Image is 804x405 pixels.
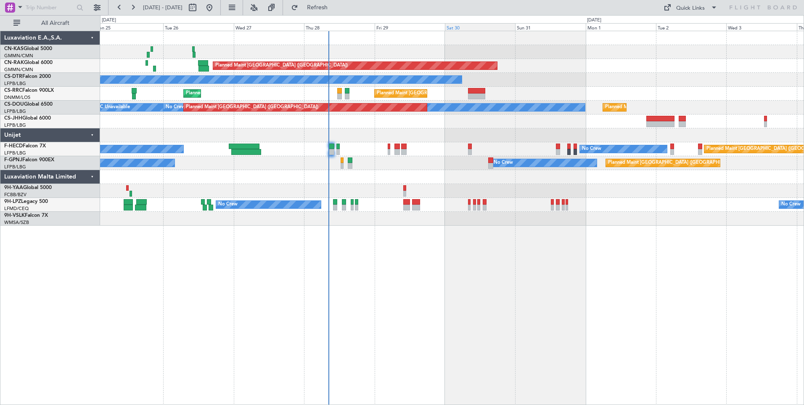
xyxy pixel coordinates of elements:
[445,23,515,31] div: Sat 30
[4,94,30,101] a: DNMM/LOS
[582,143,601,155] div: No Crew
[4,46,52,51] a: CN-KASGlobal 5000
[494,157,513,169] div: No Crew
[4,199,21,204] span: 9H-LPZ
[143,4,182,11] span: [DATE] - [DATE]
[215,59,348,72] div: Planned Maint [GEOGRAPHIC_DATA] ([GEOGRAPHIC_DATA])
[608,157,741,169] div: Planned Maint [GEOGRAPHIC_DATA] ([GEOGRAPHIC_DATA])
[781,198,801,211] div: No Crew
[95,101,130,114] div: A/C Unavailable
[4,88,22,93] span: CS-RRC
[287,1,338,14] button: Refresh
[4,219,29,226] a: WMSA/SZB
[4,192,26,198] a: FCBB/BZV
[9,16,91,30] button: All Aircraft
[4,185,23,190] span: 9H-YAA
[218,198,238,211] div: No Crew
[163,23,233,31] div: Tue 26
[4,122,26,128] a: LFPB/LBG
[4,46,24,51] span: CN-KAS
[605,101,738,114] div: Planned Maint [GEOGRAPHIC_DATA] ([GEOGRAPHIC_DATA])
[375,23,445,31] div: Fri 29
[4,60,53,65] a: CN-RAKGlobal 6000
[4,74,51,79] a: CS-DTRFalcon 2000
[26,1,74,14] input: Trip Number
[4,213,48,218] a: 9H-VSLKFalcon 7X
[4,116,51,121] a: CS-JHHGlobal 6000
[676,4,705,13] div: Quick Links
[186,101,318,114] div: Planned Maint [GEOGRAPHIC_DATA] ([GEOGRAPHIC_DATA])
[93,23,163,31] div: Mon 25
[4,150,26,156] a: LFPB/LBG
[4,213,25,218] span: 9H-VSLK
[726,23,796,31] div: Wed 3
[659,1,722,14] button: Quick Links
[234,23,304,31] div: Wed 27
[4,80,26,87] a: LFPB/LBG
[587,17,601,24] div: [DATE]
[4,185,52,190] a: 9H-YAAGlobal 5000
[4,74,22,79] span: CS-DTR
[656,23,726,31] div: Tue 2
[4,205,29,212] a: LFMD/CEQ
[4,144,23,149] span: F-HECD
[586,23,656,31] div: Mon 1
[4,60,24,65] span: CN-RAK
[4,67,33,73] a: GMMN/CMN
[4,108,26,115] a: LFPB/LBG
[300,5,335,11] span: Refresh
[4,102,53,107] a: CS-DOUGlobal 6500
[166,101,185,114] div: No Crew
[22,20,89,26] span: All Aircraft
[4,144,46,149] a: F-HECDFalcon 7X
[186,87,318,100] div: Planned Maint [GEOGRAPHIC_DATA] ([GEOGRAPHIC_DATA])
[304,23,374,31] div: Thu 28
[102,17,116,24] div: [DATE]
[4,164,26,170] a: LFPB/LBG
[4,116,22,121] span: CS-JHH
[4,157,22,163] span: F-GPNJ
[4,102,24,107] span: CS-DOU
[4,88,54,93] a: CS-RRCFalcon 900LX
[4,53,33,59] a: GMMN/CMN
[377,87,509,100] div: Planned Maint [GEOGRAPHIC_DATA] ([GEOGRAPHIC_DATA])
[515,23,585,31] div: Sun 31
[4,157,54,163] a: F-GPNJFalcon 900EX
[4,199,48,204] a: 9H-LPZLegacy 500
